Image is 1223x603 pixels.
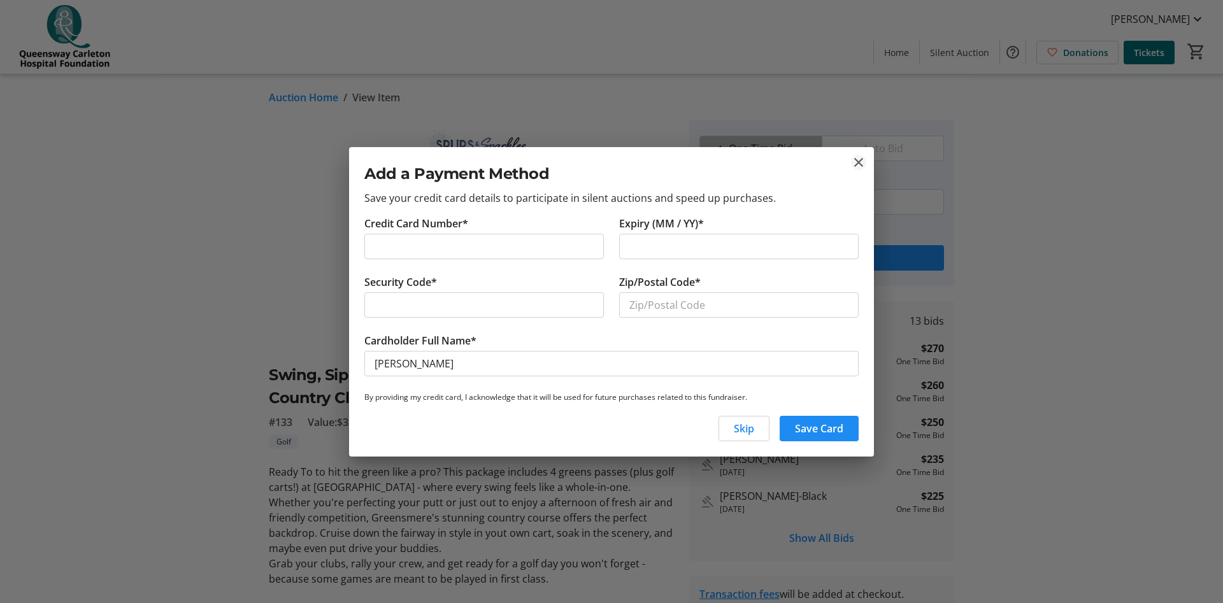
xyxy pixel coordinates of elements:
[375,239,594,254] iframe: Secure card number input frame
[851,155,866,170] button: close
[619,274,701,290] label: Zip/Postal Code*
[364,351,859,376] input: Card Holder Name
[375,297,594,313] iframe: Secure CVC input frame
[364,216,468,231] label: Credit Card Number*
[734,421,754,436] span: Skip
[795,421,843,436] span: Save Card
[364,274,437,290] label: Security Code*
[629,239,848,254] iframe: Secure expiration date input frame
[364,162,859,185] h2: Add a Payment Method
[719,416,769,441] button: Skip
[364,190,859,206] p: Save your credit card details to participate in silent auctions and speed up purchases.
[364,392,859,403] p: By providing my credit card, I acknowledge that it will be used for future purchases related to t...
[780,416,859,441] button: Save Card
[619,216,704,231] label: Expiry (MM / YY)*
[619,292,859,318] input: Zip/Postal Code
[364,333,476,348] label: Cardholder Full Name*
